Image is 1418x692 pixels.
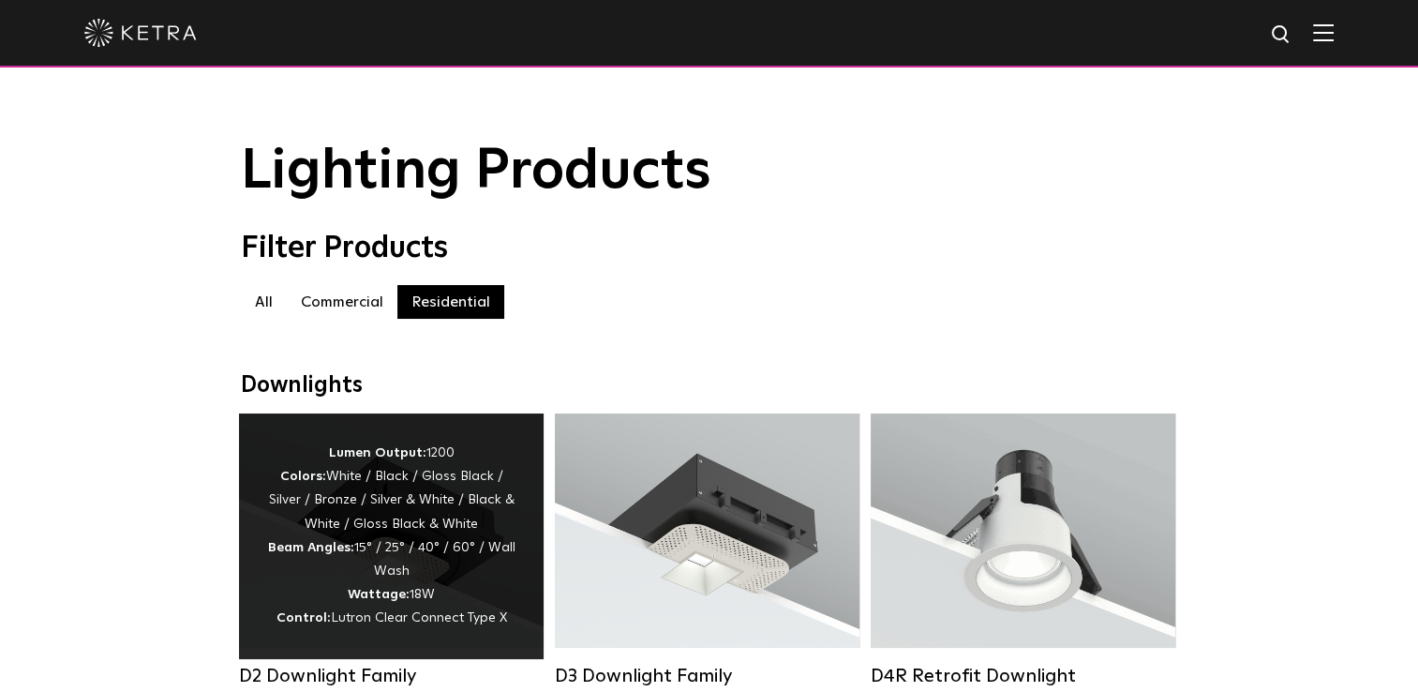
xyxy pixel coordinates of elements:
[241,143,711,200] span: Lighting Products
[871,665,1175,687] div: D4R Retrofit Downlight
[268,541,354,554] strong: Beam Angles:
[84,19,197,47] img: ketra-logo-2019-white
[555,414,859,687] a: D3 Downlight Family Lumen Output:700 / 900 / 1100Colors:White / Black / Silver / Bronze / Paintab...
[331,611,507,624] span: Lutron Clear Connect Type X
[1270,23,1293,47] img: search icon
[1313,23,1334,41] img: Hamburger%20Nav.svg
[348,588,410,601] strong: Wattage:
[241,372,1178,399] div: Downlights
[329,446,426,459] strong: Lumen Output:
[397,285,504,319] label: Residential
[287,285,397,319] label: Commercial
[871,414,1175,687] a: D4R Retrofit Downlight Lumen Output:800Colors:White / BlackBeam Angles:15° / 25° / 40° / 60°Watta...
[555,665,859,687] div: D3 Downlight Family
[267,442,515,631] div: 1200 White / Black / Gloss Black / Silver / Bronze / Silver & White / Black & White / Gloss Black...
[239,414,544,687] a: D2 Downlight Family Lumen Output:1200Colors:White / Black / Gloss Black / Silver / Bronze / Silve...
[239,665,544,687] div: D2 Downlight Family
[241,231,1178,266] div: Filter Products
[280,470,326,483] strong: Colors:
[276,611,331,624] strong: Control:
[241,285,287,319] label: All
